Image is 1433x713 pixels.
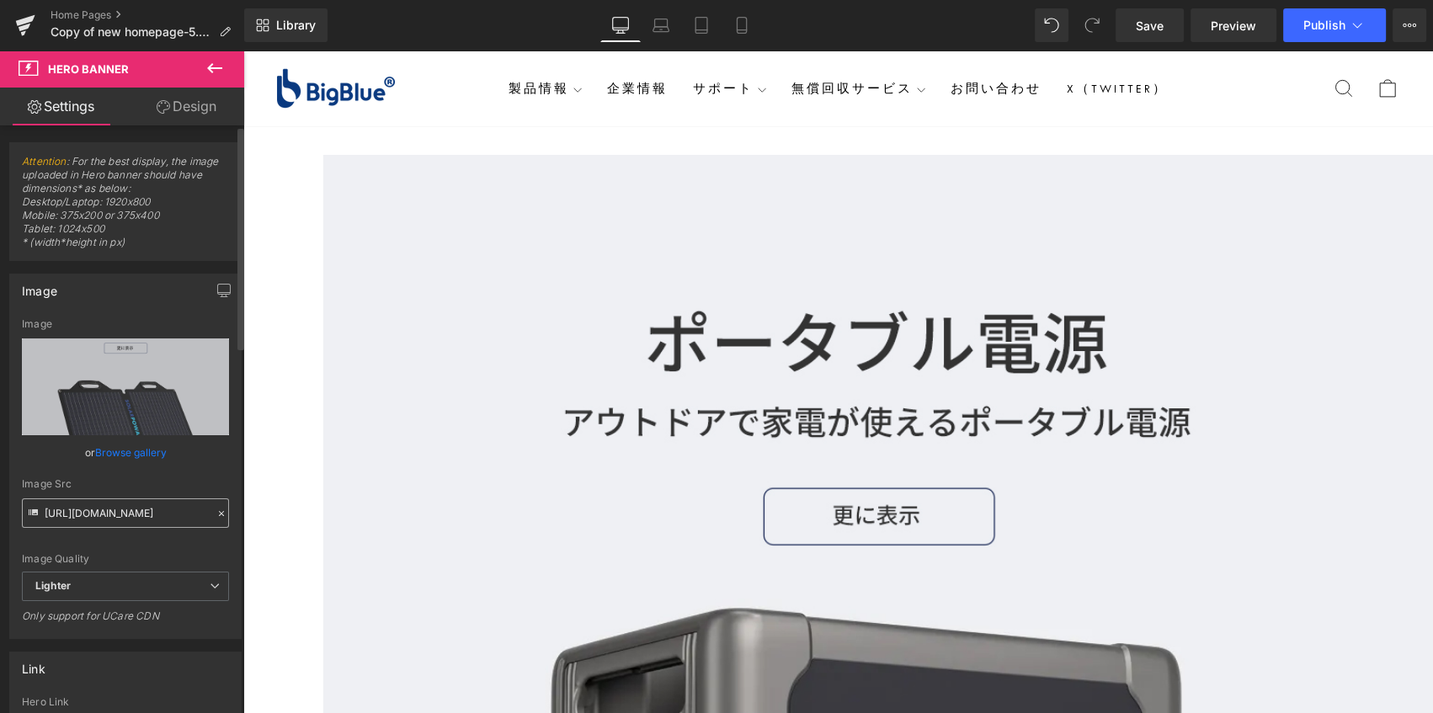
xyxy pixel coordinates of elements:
div: Link [22,652,45,676]
a: Browse gallery [95,438,167,467]
div: Hero Link [22,696,229,708]
a: Desktop [600,8,641,42]
span: Publish [1303,19,1345,32]
a: Mobile [722,8,762,42]
button: Undo [1035,8,1068,42]
button: Redo [1075,8,1109,42]
a: Laptop [641,8,681,42]
a: Attention [22,155,67,168]
summary: サポート [437,23,535,53]
div: Only support for UCare CDN [22,609,229,634]
span: Library [276,18,316,33]
span: Preview [1211,17,1256,35]
a: Preview [1191,8,1276,42]
button: Publish [1283,8,1386,42]
a: New Library [244,8,328,42]
input: Link [22,498,229,528]
a: X（Twitter） [811,23,937,53]
span: Save [1136,17,1164,35]
b: Lighter [35,579,71,592]
span: Hero Banner [48,62,129,76]
summary: 製品情報 [253,23,351,53]
div: or [22,444,229,461]
div: Primary [152,8,1038,67]
span: : For the best display, the image uploaded in Hero banner should have dimensions* as below: Deskt... [22,155,229,260]
a: Home Pages [51,8,244,22]
a: Tablet [681,8,722,42]
a: お問い合わせ [695,23,811,53]
a: 企業情報 [351,23,437,53]
div: Image Src [22,478,229,490]
div: Image Quality [22,553,229,565]
summary: 無償回収サービス [535,23,695,53]
button: More [1393,8,1426,42]
span: Copy of new homepage-5.30 [51,25,212,39]
div: Image [22,318,229,330]
a: Design [125,88,248,125]
div: Image [22,274,57,298]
